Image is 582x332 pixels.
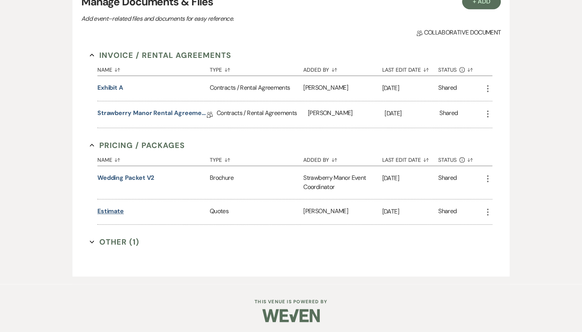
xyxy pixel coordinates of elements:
div: Brochure [210,166,303,199]
span: Status [438,67,457,72]
div: Shared [438,207,457,217]
p: [DATE] [385,108,439,118]
button: Name [97,151,210,166]
button: Estimate [97,207,124,216]
button: Type [210,151,303,166]
a: Strawberry Manor Rental Agreement - Wedding [97,108,207,120]
button: Added By [303,61,382,76]
div: [PERSON_NAME] [308,101,385,128]
img: Weven Logo [262,302,320,329]
div: [PERSON_NAME] [303,199,382,224]
button: Added By [303,151,382,166]
button: Invoice / Rental Agreements [90,49,231,61]
button: Other (1) [90,236,139,248]
div: [PERSON_NAME] [303,76,382,101]
div: Strawberry Manor Event Coordinator [303,166,382,199]
div: Quotes [210,199,303,224]
span: Status [438,157,457,163]
button: Status [438,61,483,76]
p: [DATE] [382,173,438,183]
div: Contracts / Rental Agreements [217,101,308,128]
button: Pricing / Packages [90,140,185,151]
button: Wedding Packet V2 [97,173,155,182]
button: Last Edit Date [382,61,438,76]
button: Name [97,61,210,76]
button: Type [210,61,303,76]
button: Status [438,151,483,166]
p: Add event–related files and documents for easy reference. [81,14,350,24]
span: Collaborative document [416,28,501,37]
button: Last Edit Date [382,151,438,166]
button: Exhibit A [97,83,123,92]
p: [DATE] [382,207,438,217]
div: Shared [438,173,457,192]
div: Shared [438,83,457,94]
div: Contracts / Rental Agreements [210,76,303,101]
p: [DATE] [382,83,438,93]
div: Shared [439,108,458,120]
